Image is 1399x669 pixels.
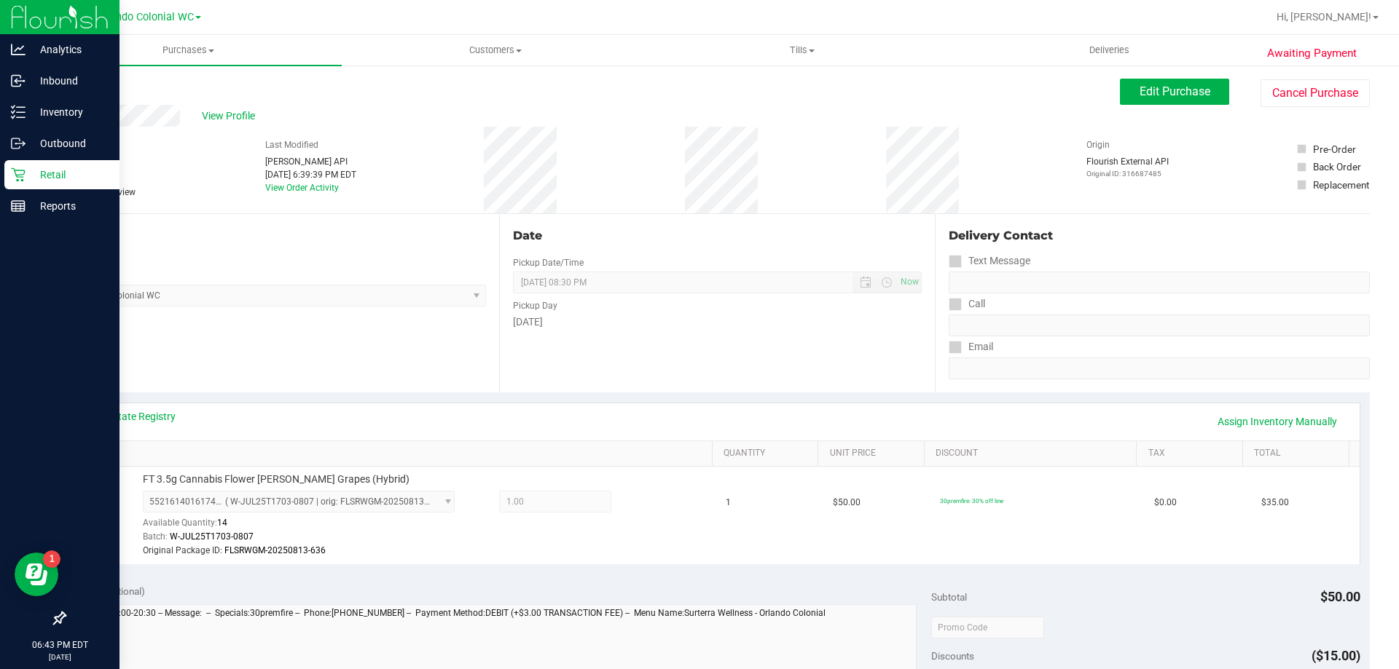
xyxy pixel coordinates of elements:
[143,531,168,542] span: Batch:
[513,314,921,330] div: [DATE]
[26,41,113,58] p: Analytics
[170,531,254,542] span: W-JUL25T1703-0807
[342,44,648,57] span: Customers
[513,256,584,269] label: Pickup Date/Time
[11,42,26,57] inline-svg: Analytics
[949,250,1030,272] label: Text Message
[265,155,356,168] div: [PERSON_NAME] API
[26,166,113,183] p: Retail
[26,135,113,152] p: Outbound
[265,138,318,151] label: Last Modified
[342,35,648,66] a: Customers
[11,167,26,182] inline-svg: Retail
[1154,496,1177,510] span: $0.00
[224,545,326,555] span: FLSRWGM-20250813-636
[143,512,471,541] div: Available Quantity:
[35,35,342,66] a: Purchases
[1312,648,1360,663] span: ($15.00)
[724,448,812,459] a: Quantity
[833,496,861,510] span: $50.00
[1120,79,1229,105] button: Edit Purchase
[726,496,731,510] span: 1
[11,105,26,119] inline-svg: Inventory
[265,168,356,181] div: [DATE] 6:39:39 PM EDT
[143,545,222,555] span: Original Package ID:
[26,72,113,90] p: Inbound
[265,183,339,193] a: View Order Activity
[1277,11,1371,23] span: Hi, [PERSON_NAME]!
[1148,448,1237,459] a: Tax
[11,199,26,213] inline-svg: Reports
[649,44,955,57] span: Tills
[1208,409,1347,434] a: Assign Inventory Manually
[86,448,706,459] a: SKU
[513,227,921,245] div: Date
[7,652,113,662] p: [DATE]
[936,448,1131,459] a: Discount
[1070,44,1149,57] span: Deliveries
[11,136,26,151] inline-svg: Outbound
[1261,496,1289,510] span: $35.00
[949,314,1370,336] input: Format: (999) 999-9999
[143,472,409,486] span: FT 3.5g Cannabis Flower [PERSON_NAME] Grapes (Hybrid)
[64,227,486,245] div: Location
[648,35,955,66] a: Tills
[1313,178,1369,192] div: Replacement
[949,272,1370,293] input: Format: (999) 999-9999
[7,638,113,652] p: 06:43 PM EDT
[43,550,60,568] iframe: Resource center unread badge
[931,643,974,669] span: Discounts
[1086,168,1169,179] p: Original ID: 316687485
[949,293,985,314] label: Call
[513,299,557,312] label: Pickup Day
[949,227,1370,245] div: Delivery Contact
[1320,589,1360,604] span: $50.00
[96,11,194,23] span: Orlando Colonial WC
[1267,45,1357,62] span: Awaiting Payment
[15,553,58,596] iframe: Resource center
[1086,138,1110,151] label: Origin
[217,518,227,528] span: 14
[956,35,1263,66] a: Deliveries
[88,409,176,424] a: View State Registry
[11,74,26,88] inline-svg: Inbound
[1254,448,1343,459] a: Total
[1140,84,1210,98] span: Edit Purchase
[26,197,113,215] p: Reports
[26,103,113,121] p: Inventory
[35,44,342,57] span: Purchases
[1086,155,1169,179] div: Flourish External API
[830,448,919,459] a: Unit Price
[931,591,967,603] span: Subtotal
[931,617,1044,638] input: Promo Code
[1261,79,1370,107] button: Cancel Purchase
[949,336,993,357] label: Email
[1313,142,1356,157] div: Pre-Order
[202,108,260,124] span: View Profile
[940,497,1003,504] span: 30premfire: 30% off line
[1313,159,1361,174] div: Back Order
